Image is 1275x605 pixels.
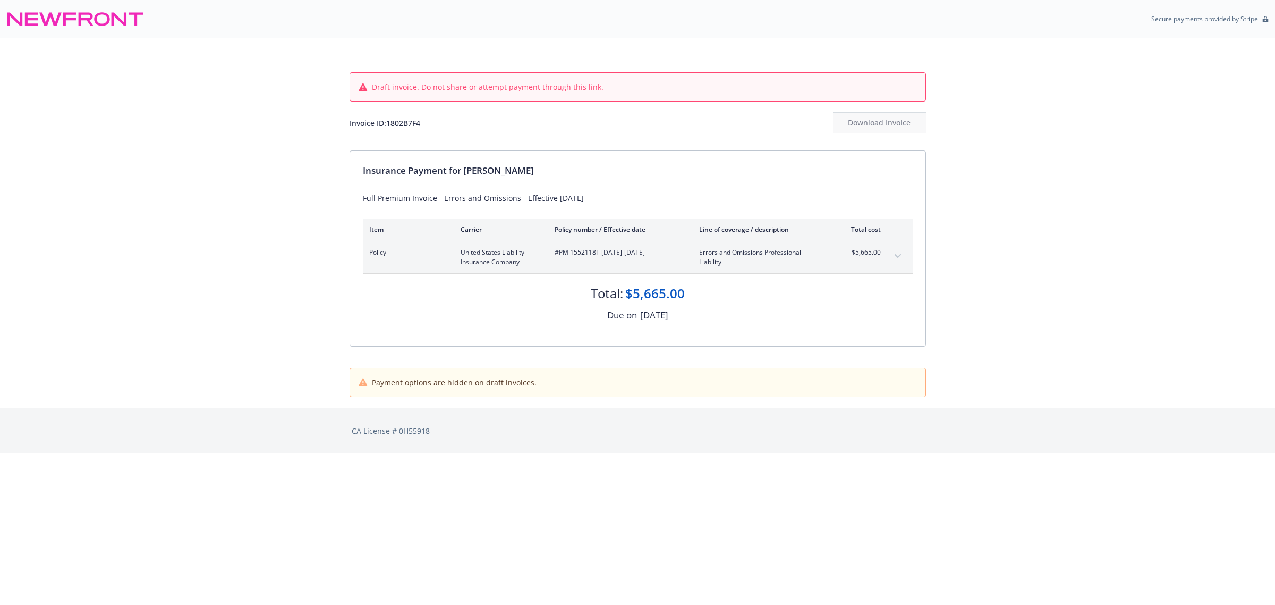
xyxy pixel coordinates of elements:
div: Total cost [841,225,881,234]
span: #PM 1552118I - [DATE]-[DATE] [555,248,682,257]
p: Secure payments provided by Stripe [1151,14,1258,23]
span: Errors and Omissions Professional Liability [699,248,824,267]
div: [DATE] [640,308,668,322]
div: Invoice ID: 1802B7F4 [350,117,420,129]
div: Policy number / Effective date [555,225,682,234]
span: Draft invoice. Do not share or attempt payment through this link. [372,81,603,93]
div: Download Invoice [833,113,926,133]
span: United States Liability Insurance Company [461,248,538,267]
div: Full Premium Invoice - Errors and Omissions - Effective [DATE] [363,192,913,204]
div: $5,665.00 [625,284,685,302]
span: Payment options are hidden on draft invoices. [372,377,537,388]
div: PolicyUnited States Liability Insurance Company#PM 1552118I- [DATE]-[DATE]Errors and Omissions Pr... [363,241,913,273]
button: expand content [889,248,906,265]
span: Policy [369,248,444,257]
div: Item [369,225,444,234]
div: Line of coverage / description [699,225,824,234]
div: Due on [607,308,637,322]
div: Insurance Payment for [PERSON_NAME] [363,164,913,178]
div: Carrier [461,225,538,234]
div: Total: [591,284,623,302]
div: CA License # 0H55918 [352,425,924,436]
span: $5,665.00 [841,248,881,257]
button: Download Invoice [833,112,926,133]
